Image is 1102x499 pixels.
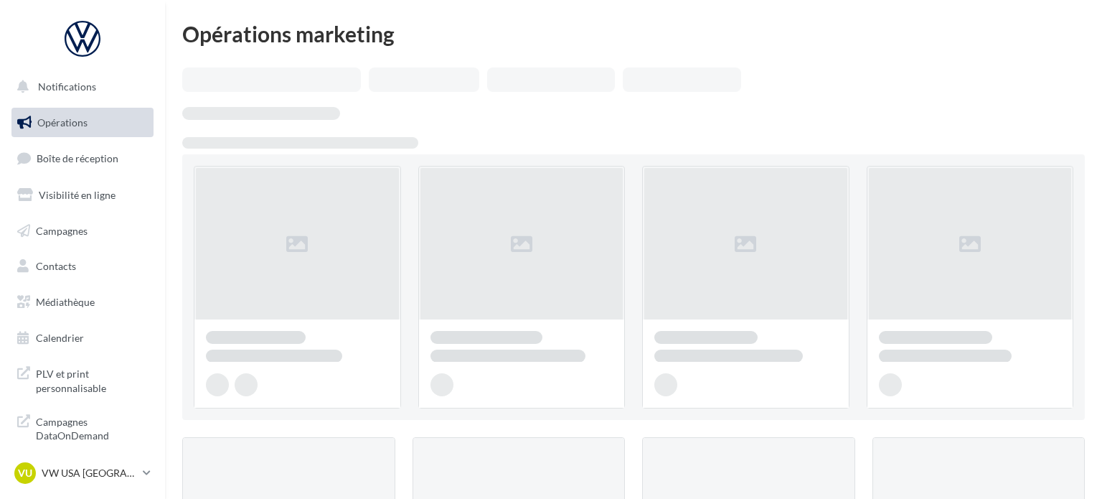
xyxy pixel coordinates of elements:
[9,406,156,449] a: Campagnes DataOnDemand
[9,323,156,353] a: Calendrier
[9,143,156,174] a: Boîte de réception
[36,296,95,308] span: Médiathèque
[36,364,148,395] span: PLV et print personnalisable
[37,116,88,129] span: Opérations
[11,460,154,487] a: VU VW USA [GEOGRAPHIC_DATA]
[18,466,32,480] span: VU
[182,23,1085,45] div: Opérations marketing
[38,80,96,93] span: Notifications
[36,224,88,236] span: Campagnes
[9,287,156,317] a: Médiathèque
[42,466,137,480] p: VW USA [GEOGRAPHIC_DATA]
[36,412,148,443] span: Campagnes DataOnDemand
[9,72,151,102] button: Notifications
[36,260,76,272] span: Contacts
[9,251,156,281] a: Contacts
[37,152,118,164] span: Boîte de réception
[9,108,156,138] a: Opérations
[39,189,116,201] span: Visibilité en ligne
[9,216,156,246] a: Campagnes
[36,332,84,344] span: Calendrier
[9,358,156,401] a: PLV et print personnalisable
[9,180,156,210] a: Visibilité en ligne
